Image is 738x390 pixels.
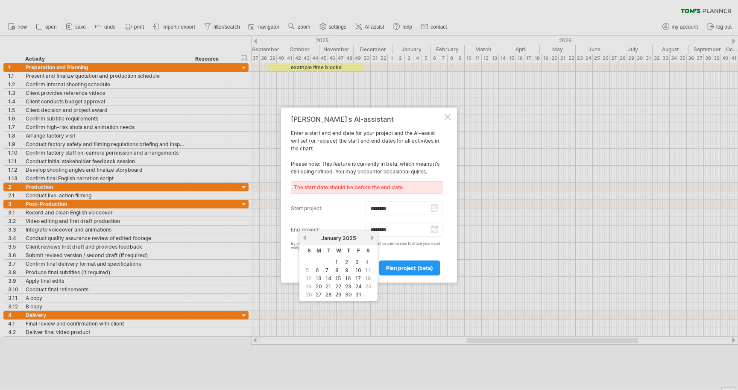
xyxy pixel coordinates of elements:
td: this is a weekend day [305,283,313,290]
span: Wednesday [336,247,341,254]
span: 19 [305,282,313,290]
a: 29 [334,290,343,299]
div: Enter a start and end date for your project and the AI-assist will set (or replace) the start and... [291,115,442,275]
div: The start date should be before the end date. [291,181,442,194]
a: previous [302,235,308,241]
span: Saturday [366,247,370,254]
span: 11 [364,266,371,274]
span: 4 [364,258,369,266]
span: Thursday [347,247,350,254]
a: 14 [325,274,332,282]
td: this is a weekend day [305,291,313,298]
span: 12 [305,274,312,282]
td: this is a weekend day [364,283,372,290]
a: 30 [344,290,353,299]
a: next [369,235,375,241]
td: this is a weekend day [305,267,313,274]
a: 31 [354,290,362,299]
td: this is a weekend day [364,275,372,282]
div: By clicking the 'plan project (beta)' button you grant us permission to share your input with for... [291,241,442,250]
span: 26 [305,290,313,299]
a: 28 [325,290,333,299]
a: 7 [325,266,329,274]
a: 6 [315,266,320,274]
label: start project: [291,201,366,215]
a: 1 [334,258,339,266]
span: Sunday [307,247,311,254]
a: 9 [344,266,349,274]
a: 16 [344,274,352,282]
a: 2 [344,258,349,266]
a: 8 [334,266,340,274]
a: 27 [315,290,322,299]
span: Monday [316,247,321,254]
a: 20 [315,282,323,290]
td: this is a weekend day [364,258,372,266]
a: 15 [334,274,342,282]
a: 23 [344,282,352,290]
a: 10 [354,266,362,274]
div: [PERSON_NAME]'s AI-assistant [291,115,442,123]
span: January [321,235,341,241]
td: this is a weekend day [305,275,313,282]
span: 5 [305,266,310,274]
a: 3 [354,258,360,266]
td: this is a weekend day [364,267,372,274]
span: Friday [357,247,360,254]
a: 13 [315,274,322,282]
span: 18 [364,274,372,282]
a: OpenAI [298,245,311,250]
span: 25 [364,282,372,290]
a: 21 [325,282,332,290]
a: 24 [354,282,363,290]
span: plan project (beta) [386,265,433,271]
span: Tuesday [327,247,331,254]
span: 2025 [343,235,356,241]
label: end project: [291,223,366,236]
a: 22 [334,282,342,290]
a: plan project (beta) [379,261,440,276]
a: 17 [354,274,362,282]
